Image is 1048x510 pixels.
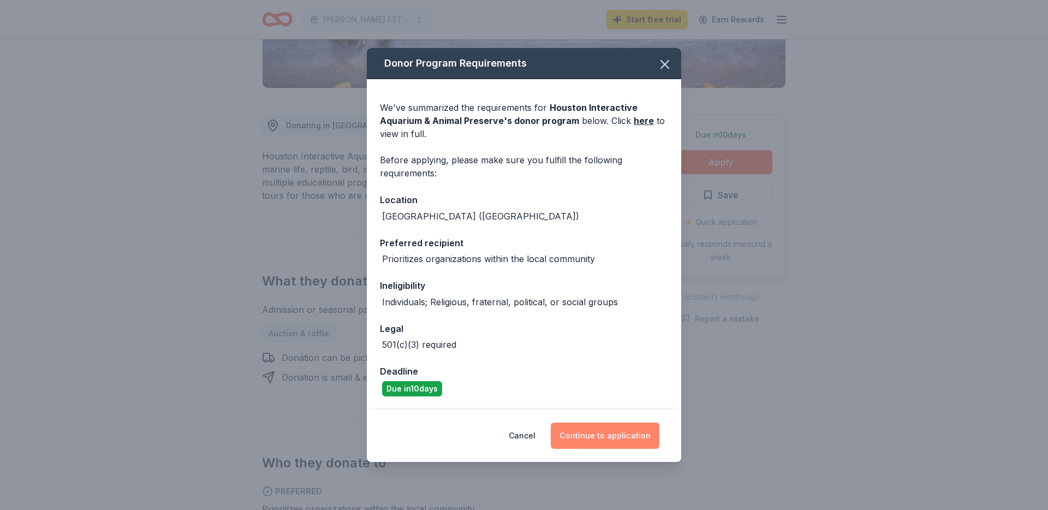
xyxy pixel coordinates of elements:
[380,101,668,140] div: We've summarized the requirements for below. Click to view in full.
[382,252,595,265] div: Prioritizes organizations within the local community
[380,278,668,293] div: Ineligibility
[367,48,681,79] div: Donor Program Requirements
[382,338,456,351] div: 501(c)(3) required
[380,364,668,378] div: Deadline
[380,322,668,336] div: Legal
[382,210,579,223] div: [GEOGRAPHIC_DATA] ([GEOGRAPHIC_DATA])
[382,381,442,396] div: Due in 10 days
[380,193,668,207] div: Location
[634,114,654,127] a: here
[551,423,659,449] button: Continue to application
[509,423,535,449] button: Cancel
[380,236,668,250] div: Preferred recipient
[382,295,618,309] div: Individuals; Religious, fraternal, political, or social groups
[380,153,668,180] div: Before applying, please make sure you fulfill the following requirements:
